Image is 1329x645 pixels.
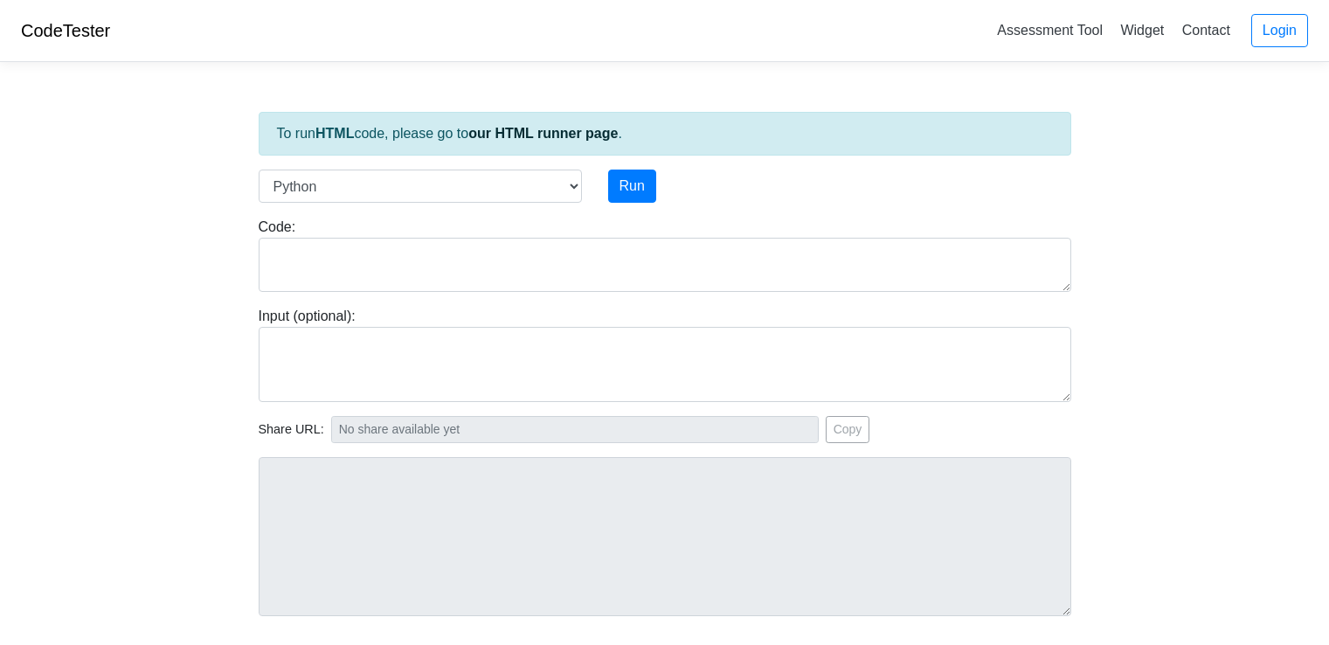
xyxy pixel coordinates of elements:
a: Login [1251,14,1308,47]
div: To run code, please go to . [259,112,1071,156]
a: Widget [1113,16,1171,45]
div: Input (optional): [246,306,1084,402]
a: CodeTester [21,21,110,40]
button: Copy [826,416,870,443]
input: No share available yet [331,416,819,443]
a: our HTML runner page [468,126,618,141]
span: Share URL: [259,420,324,440]
a: Assessment Tool [990,16,1110,45]
a: Contact [1175,16,1237,45]
button: Run [608,170,656,203]
strong: HTML [315,126,354,141]
div: Code: [246,217,1084,292]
